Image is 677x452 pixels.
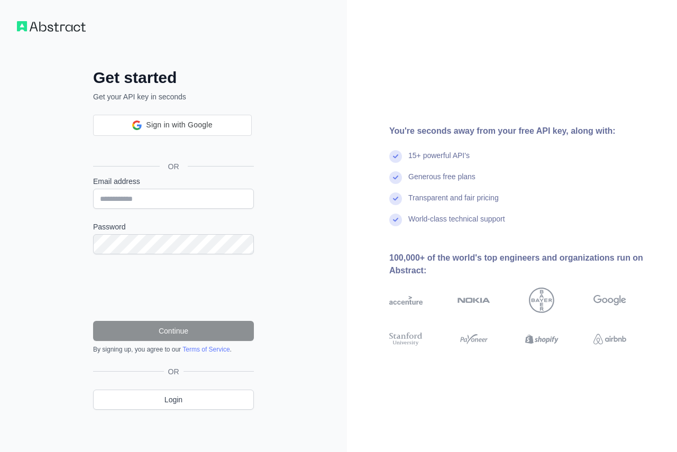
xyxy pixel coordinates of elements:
a: Login [93,390,254,410]
img: payoneer [458,331,491,347]
div: 100,000+ of the world's top engineers and organizations run on Abstract: [389,252,660,277]
img: airbnb [593,331,627,347]
div: Transparent and fair pricing [408,192,499,214]
img: bayer [529,288,554,313]
img: shopify [525,331,559,347]
iframe: reCAPTCHA [93,267,254,308]
img: stanford university [389,331,423,347]
img: accenture [389,288,423,313]
img: Workflow [17,21,86,32]
iframe: Sign in with Google Button [88,135,257,158]
img: check mark [389,192,402,205]
p: Get your API key in seconds [93,91,254,102]
div: By signing up, you agree to our . [93,345,254,354]
label: Password [93,222,254,232]
img: google [593,288,627,313]
a: Terms of Service [182,346,230,353]
div: You're seconds away from your free API key, along with: [389,125,660,137]
span: Sign in with Google [146,119,212,131]
label: Email address [93,176,254,187]
img: check mark [389,171,402,184]
div: 15+ powerful API's [408,150,470,171]
span: OR [160,161,188,172]
img: nokia [458,288,491,313]
div: Generous free plans [408,171,475,192]
span: OR [164,366,184,377]
button: Continue [93,321,254,341]
img: check mark [389,214,402,226]
h2: Get started [93,68,254,87]
div: World-class technical support [408,214,505,235]
div: Sign in with Google [93,115,252,136]
img: check mark [389,150,402,163]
